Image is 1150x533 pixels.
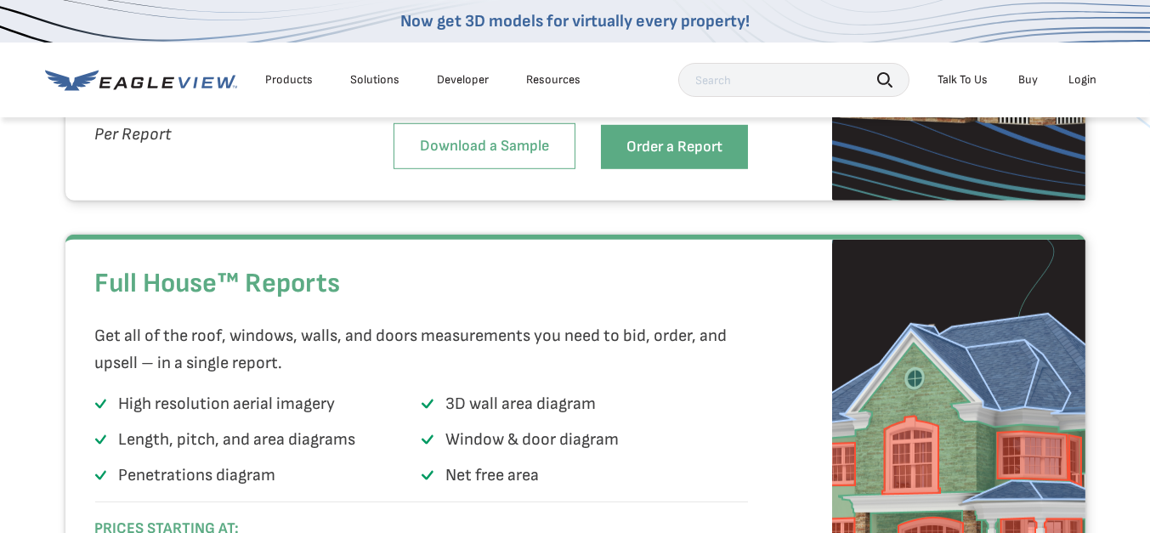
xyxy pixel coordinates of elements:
p: Window & door diagram [445,426,619,453]
h2: Full House™ Reports [95,258,749,309]
i: Per Report [95,124,173,145]
p: Length, pitch, and area diagrams [118,426,355,453]
p: High resolution aerial imagery [118,390,335,417]
a: Buy [1019,72,1039,88]
p: Net free area [445,462,539,489]
a: Now get 3D models for virtually every property! [400,11,750,31]
a: Download a Sample [394,123,575,169]
a: Order a Report [601,125,748,169]
input: Search [678,63,909,97]
p: 3D wall area diagram [445,390,596,417]
p: Penetrations diagram [118,462,275,489]
div: Solutions [351,72,400,88]
a: Developer [438,72,490,88]
div: Products [266,72,314,88]
div: Resources [527,72,581,88]
div: Login [1069,72,1097,88]
p: Get all of the roof, windows, walls, and doors measurements you need to bid, order, and upsell – ... [95,322,739,377]
div: Talk To Us [938,72,989,88]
